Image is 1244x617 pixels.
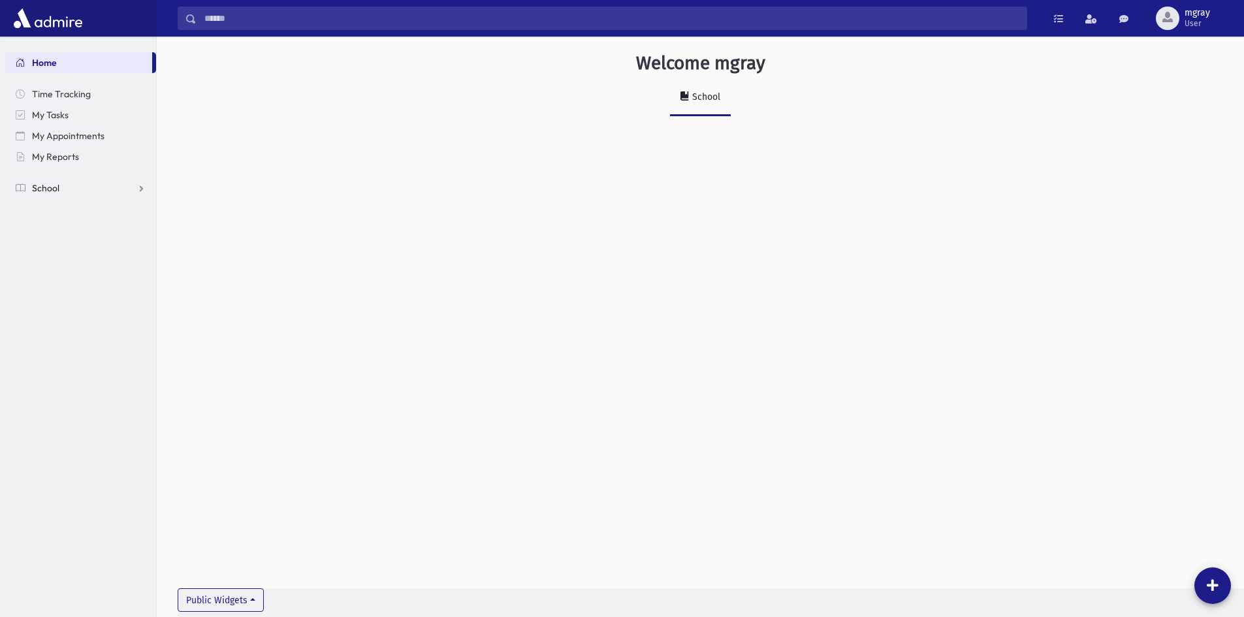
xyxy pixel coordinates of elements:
[32,57,57,69] span: Home
[5,84,156,104] a: Time Tracking
[197,7,1027,30] input: Search
[636,52,765,74] h3: Welcome mgray
[32,109,69,121] span: My Tasks
[670,80,731,116] a: School
[5,146,156,167] a: My Reports
[32,151,79,163] span: My Reports
[32,88,91,100] span: Time Tracking
[5,125,156,146] a: My Appointments
[1185,18,1210,29] span: User
[5,104,156,125] a: My Tasks
[690,91,720,103] div: School
[1185,8,1210,18] span: mgray
[32,182,59,194] span: School
[178,588,264,612] button: Public Widgets
[5,52,152,73] a: Home
[5,178,156,198] a: School
[32,130,104,142] span: My Appointments
[10,5,86,31] img: AdmirePro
